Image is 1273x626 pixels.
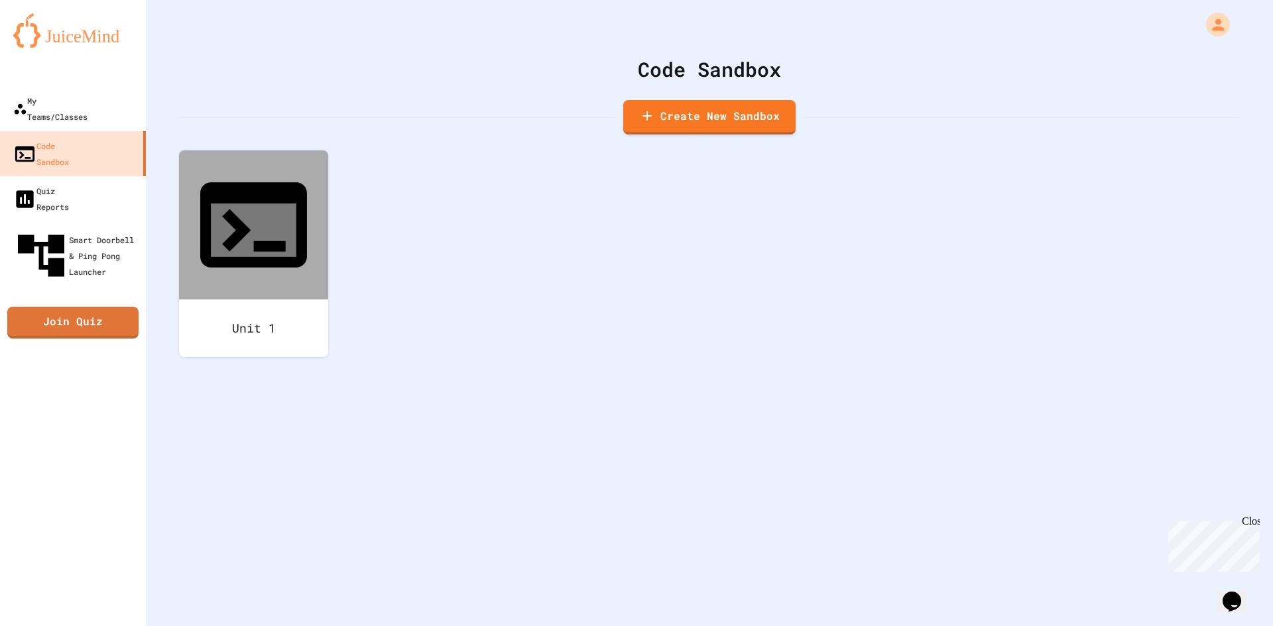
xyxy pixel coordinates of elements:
[13,228,141,284] div: Smart Doorbell & Ping Pong Launcher
[13,93,88,125] div: My Teams/Classes
[179,150,328,357] a: Unit 1
[179,54,1240,84] div: Code Sandbox
[1217,573,1260,613] iframe: chat widget
[623,100,796,134] a: Create New Sandbox
[1163,515,1260,572] iframe: chat widget
[13,138,69,170] div: Code Sandbox
[5,5,91,84] div: Chat with us now!Close
[179,299,328,357] div: Unit 1
[13,13,133,48] img: logo-orange.svg
[1192,9,1233,40] div: My Account
[7,307,139,339] a: Join Quiz
[13,183,69,215] div: Quiz Reports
